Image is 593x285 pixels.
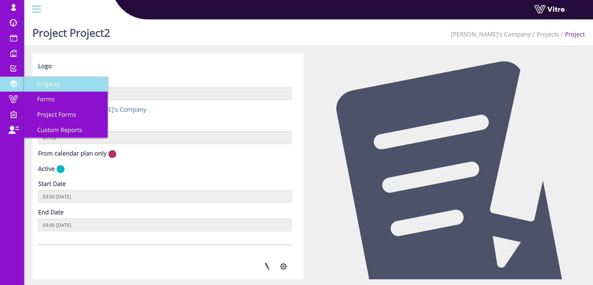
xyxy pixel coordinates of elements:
[537,30,559,38] a: Projects
[38,62,52,71] label: Logo
[24,107,108,122] a: Project Forms
[38,149,107,158] label: From calendar plan only
[29,95,55,103] span: Forms
[56,165,65,173] img: yes
[108,150,116,158] img: no
[29,126,82,134] span: Custom Reports
[451,30,531,38] a: [PERSON_NAME]'s Company
[29,110,76,118] span: Project Forms
[24,92,108,107] a: Forms
[24,77,108,92] a: Projects
[29,80,60,88] span: Projects
[38,180,66,188] label: Start Date
[38,165,55,173] label: Active
[32,17,110,45] h1: Project Project2
[38,208,64,217] label: End Date
[24,122,108,138] a: Custom Reports
[559,30,585,39] li: Project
